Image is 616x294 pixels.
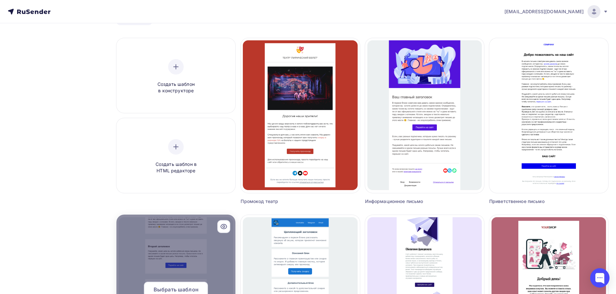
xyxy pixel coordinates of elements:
a: [EMAIL_ADDRESS][DOMAIN_NAME] [504,5,608,18]
span: Создать шаблон в HTML редакторе [145,161,207,174]
div: Информационное письмо [365,198,454,205]
span: Выбрать шаблон [154,286,199,293]
span: Создать шаблон в конструкторе [145,81,207,94]
div: Промокод театр [241,198,330,205]
div: Приветственное письмо [489,198,578,205]
span: [EMAIL_ADDRESS][DOMAIN_NAME] [504,8,584,15]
